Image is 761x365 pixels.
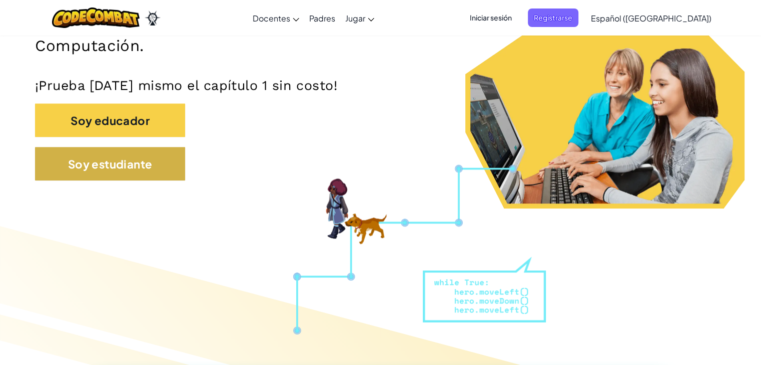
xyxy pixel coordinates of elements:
img: Ozaria [145,10,161,25]
img: Logotipo de CodeCombat [52,7,140,28]
font: ¡Prueba [DATE] mismo el capítulo 1 sin costo! [35,77,337,93]
font: Soy educador [71,114,150,128]
button: Soy estudiante [35,147,185,180]
font: Iniciar sesión [470,13,512,22]
a: Docentes [248,4,304,31]
font: Padres [309,13,335,23]
font: Soy estudiante [68,157,153,171]
a: Jugar [340,4,379,31]
font: Docentes [253,13,290,23]
button: Soy educador [35,103,185,137]
button: Registrarse [528,8,578,27]
a: Padres [304,4,340,31]
font: Español ([GEOGRAPHIC_DATA]) [591,13,711,23]
button: Iniciar sesión [464,8,518,27]
a: Español ([GEOGRAPHIC_DATA]) [586,4,716,31]
font: Registrarse [534,13,572,22]
font: Jugar [345,13,365,23]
